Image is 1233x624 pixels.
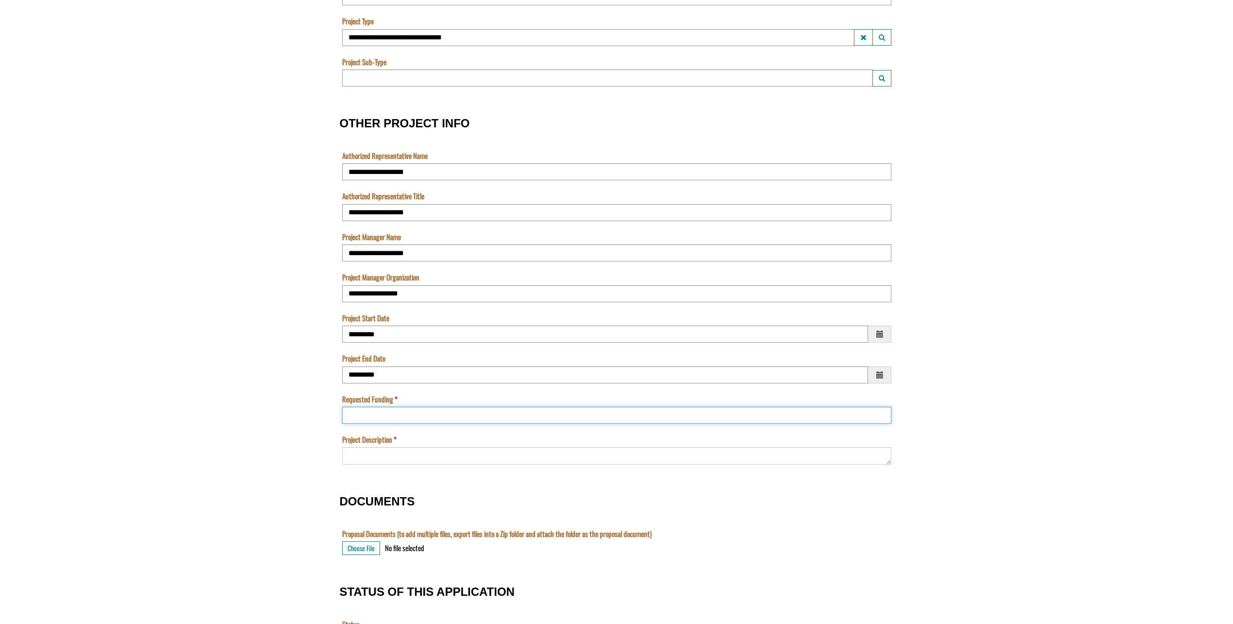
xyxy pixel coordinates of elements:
[868,366,891,383] span: Choose a date
[340,586,894,598] h3: STATUS OF THIS APPLICATION
[342,272,419,282] label: Project Manager Organization
[872,29,891,46] button: Project Type Launch lookup modal
[854,29,873,46] button: Project Type Clear lookup field
[342,313,389,323] label: Project Start Date
[340,495,894,508] h3: DOCUMENTS
[342,394,398,404] label: Requested Funding
[2,81,61,91] label: Submissions Due Date
[2,13,469,60] textarea: Acknowledgement
[342,529,652,539] label: Proposal Documents (to add multiple files, export files into a Zip folder and attach the folder a...
[342,447,891,464] textarea: Project Description
[868,326,891,343] span: Choose a date
[872,70,891,87] button: Project Sub-Type Launch lookup modal
[342,191,424,201] label: Authorized Representative Title
[342,353,385,364] label: Project End Date
[342,232,401,242] label: Project Manager Name
[342,29,854,46] input: Project Type
[2,40,21,51] label: The name of the custom entity.
[342,434,397,445] label: Project Description
[342,151,428,161] label: Authorized Representative Name
[342,541,380,555] button: Choose File for Proposal Documents (to add multiple files, export files into a Zip folder and att...
[342,57,386,67] label: Project Sub-Type
[342,69,873,87] input: Project Sub-Type
[340,117,894,130] h3: OTHER PROJECT INFO
[342,16,374,26] label: Project Type
[2,53,469,70] input: Name
[340,107,894,475] fieldset: OTHER PROJECT INFO
[340,485,894,566] fieldset: DOCUMENTS
[385,543,424,553] div: No file selected
[2,13,469,30] input: Program is a required field.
